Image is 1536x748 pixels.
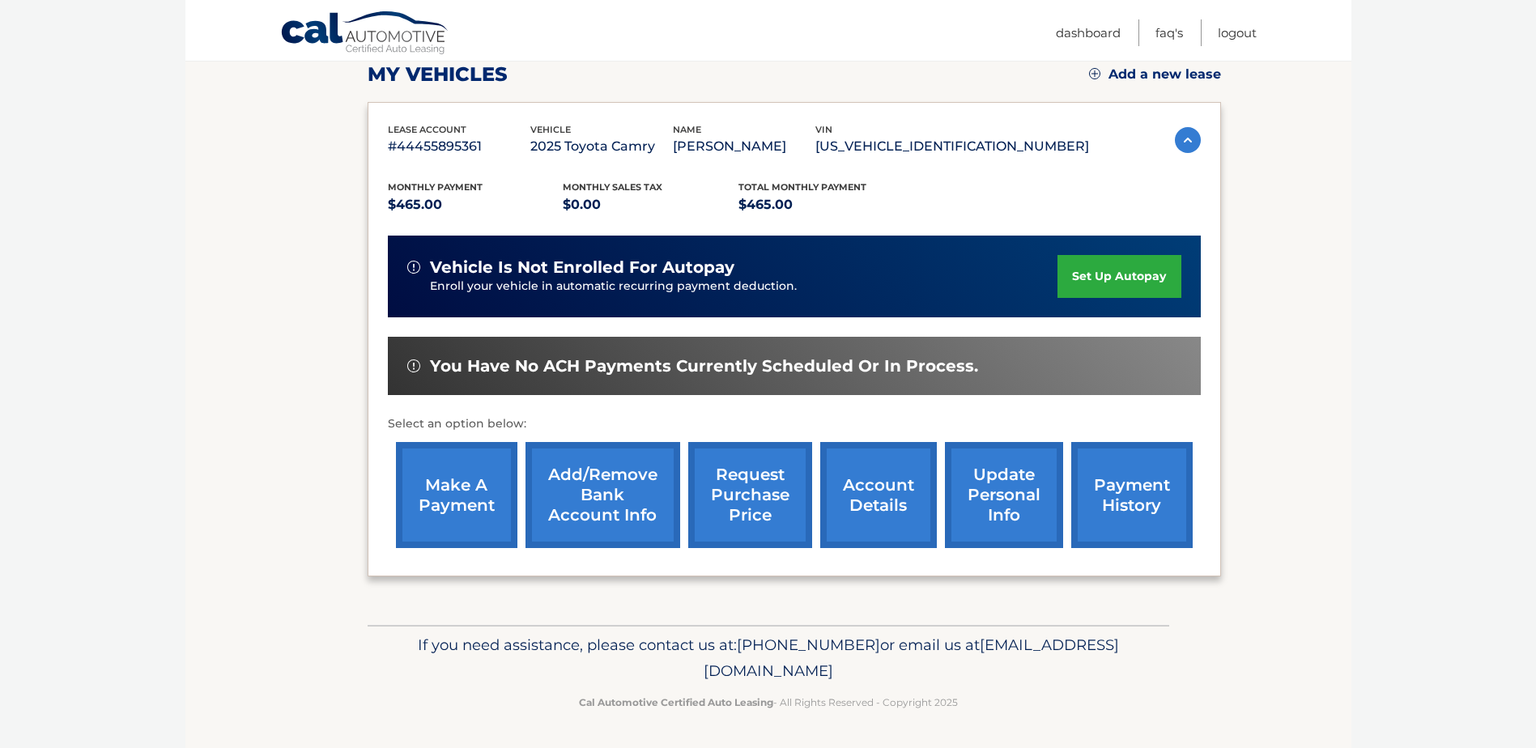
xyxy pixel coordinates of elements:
span: [EMAIL_ADDRESS][DOMAIN_NAME] [704,635,1119,680]
a: make a payment [396,442,517,548]
span: [PHONE_NUMBER] [737,635,880,654]
img: add.svg [1089,68,1100,79]
a: Add/Remove bank account info [525,442,680,548]
h2: my vehicles [368,62,508,87]
p: Select an option below: [388,414,1201,434]
a: payment history [1071,442,1193,548]
span: Total Monthly Payment [738,181,866,193]
span: lease account [388,124,466,135]
span: vehicle [530,124,571,135]
a: FAQ's [1155,19,1183,46]
span: You have no ACH payments currently scheduled or in process. [430,356,978,376]
p: [US_VEHICLE_IDENTIFICATION_NUMBER] [815,135,1089,158]
a: Cal Automotive [280,11,450,57]
a: request purchase price [688,442,812,548]
a: Add a new lease [1089,66,1221,83]
img: alert-white.svg [407,359,420,372]
p: $465.00 [388,193,564,216]
p: Enroll your vehicle in automatic recurring payment deduction. [430,278,1058,295]
span: vin [815,124,832,135]
span: name [673,124,701,135]
p: $465.00 [738,193,914,216]
span: Monthly sales Tax [563,181,662,193]
p: - All Rights Reserved - Copyright 2025 [378,694,1159,711]
img: alert-white.svg [407,261,420,274]
img: accordion-active.svg [1175,127,1201,153]
p: 2025 Toyota Camry [530,135,673,158]
strong: Cal Automotive Certified Auto Leasing [579,696,773,708]
span: vehicle is not enrolled for autopay [430,257,734,278]
p: #44455895361 [388,135,530,158]
a: update personal info [945,442,1063,548]
a: set up autopay [1057,255,1181,298]
p: $0.00 [563,193,738,216]
a: Dashboard [1056,19,1121,46]
p: If you need assistance, please contact us at: or email us at [378,632,1159,684]
span: Monthly Payment [388,181,483,193]
p: [PERSON_NAME] [673,135,815,158]
a: account details [820,442,937,548]
a: Logout [1218,19,1257,46]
